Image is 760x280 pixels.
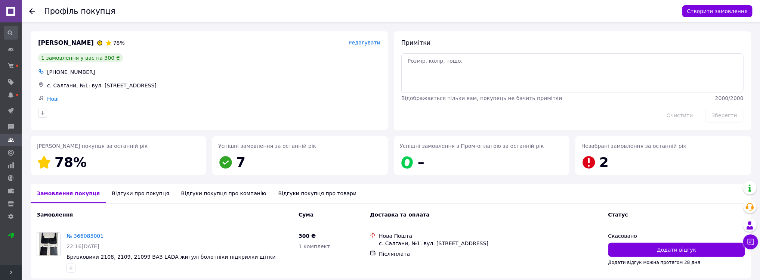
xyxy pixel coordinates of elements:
span: Редагувати [349,40,380,46]
span: Успішні замовлення з Пром-оплатою за останній рік [400,143,544,149]
span: 78% [55,155,87,170]
div: Відгуки покупця про товари [272,184,362,203]
span: Додати відгук [657,246,696,253]
div: с. Салгани, №1: вул. [STREET_ADDRESS] [46,80,382,91]
button: Додати відгук [608,243,745,257]
span: Статус [608,212,628,218]
div: [PHONE_NUMBER] [46,67,382,77]
span: Замовлення [37,212,73,218]
span: – [418,155,424,170]
div: Відгуки покупця про компанію [175,184,272,203]
span: Cума [299,212,313,218]
span: 7 [236,155,245,170]
img: Фото товару [39,233,58,256]
span: Успішні замовлення за останній рік [218,143,316,149]
span: 1 комплект [299,243,330,249]
span: Доставка та оплата [370,212,430,218]
span: 2000 / 2000 [715,95,744,101]
div: Післяплата [379,250,602,258]
span: Відображається тільки вам, покупець не бачить примітки [401,95,562,101]
div: с. Салгани, №1: вул. [STREET_ADDRESS] [379,240,602,247]
span: Незабрані замовлення за останній рік [581,143,686,149]
span: Примітки [401,39,430,46]
span: 300 ₴ [299,233,316,239]
div: Нова Пошта [379,232,602,240]
span: [PERSON_NAME] покупця за останній рік [37,143,148,149]
a: Нові [47,96,59,102]
button: Чат з покупцем [743,234,758,249]
a: № 366085001 [67,233,104,239]
div: 1 замовлення у вас на 300 ₴ [38,53,123,62]
span: Додати відгук можна протягом 28 дня [608,260,700,265]
a: Фото товару [37,232,61,256]
button: Створити замовлення [682,5,753,17]
div: Відгуки про покупця [106,184,175,203]
div: Скасовано [608,232,745,240]
h1: Профіль покупця [44,7,115,16]
span: 78% [113,40,125,46]
a: Бризковики 2108, 2109, 21099 ВАЗ LADA жигулі болотніки підкрилки щітки [67,254,276,260]
div: Замовлення покупця [31,184,106,203]
span: 2 [599,155,609,170]
span: 22:16[DATE] [67,243,99,249]
div: Повернутися назад [29,7,35,15]
span: [PERSON_NAME] [38,39,94,47]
